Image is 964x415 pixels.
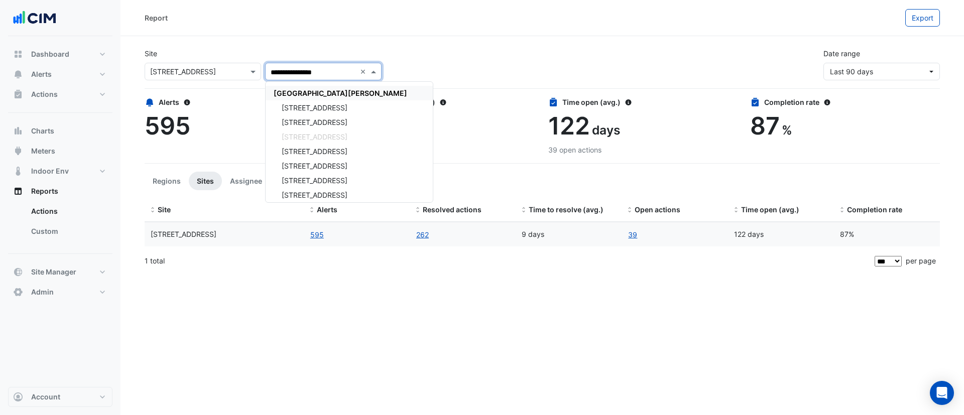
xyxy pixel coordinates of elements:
[31,89,58,99] span: Actions
[8,141,112,161] button: Meters
[189,172,222,190] button: Sites
[265,81,433,203] ng-dropdown-panel: Options list
[782,122,792,137] span: %
[360,66,369,77] span: Clear
[8,282,112,302] button: Admin
[8,121,112,141] button: Charts
[8,262,112,282] button: Site Manager
[905,9,940,27] button: Export
[282,132,347,141] span: [STREET_ADDRESS]
[906,256,936,265] span: per page
[840,204,934,216] div: Completion (%) = Resolved Actions / (Resolved Actions + Open Actions)
[741,205,799,214] span: Time open (avg.)
[13,146,23,156] app-icon: Meters
[274,89,407,97] span: [GEOGRAPHIC_DATA][PERSON_NAME]
[145,48,157,59] label: Site
[592,122,620,137] span: days
[282,147,347,156] span: [STREET_ADDRESS]
[31,166,69,176] span: Indoor Env
[912,14,933,22] span: Export
[151,230,216,238] span: 121 Exhibition Street
[823,48,860,59] label: Date range
[635,205,680,214] span: Open actions
[31,287,54,297] span: Admin
[145,97,334,107] div: Alerts
[31,186,58,196] span: Reports
[31,392,60,402] span: Account
[31,267,76,277] span: Site Manager
[282,118,347,126] span: [STREET_ADDRESS]
[847,205,902,214] span: Completion rate
[13,267,23,277] app-icon: Site Manager
[830,67,873,76] span: 12 Jun 25 - 10 Sep 25
[750,97,940,107] div: Completion rate
[31,69,52,79] span: Alerts
[222,172,270,190] button: Assignee
[13,89,23,99] app-icon: Actions
[734,229,828,240] div: 122 days
[840,229,934,240] div: 87%
[13,186,23,196] app-icon: Reports
[8,44,112,64] button: Dashboard
[13,49,23,59] app-icon: Dashboard
[158,205,171,214] span: Site
[750,111,780,141] span: 87
[23,201,112,221] a: Actions
[8,181,112,201] button: Reports
[8,387,112,407] button: Account
[145,172,189,190] button: Regions
[13,126,23,136] app-icon: Charts
[310,229,324,240] button: 595
[548,111,590,141] span: 122
[31,49,69,59] span: Dashboard
[31,146,55,156] span: Meters
[423,205,481,214] span: Resolved actions
[31,126,54,136] span: Charts
[548,97,738,107] div: Time open (avg.)
[8,84,112,104] button: Actions
[346,97,536,107] div: Time to resolve (avg.)
[8,64,112,84] button: Alerts
[628,229,638,240] a: 39
[8,201,112,245] div: Reports
[282,103,347,112] span: [STREET_ADDRESS]
[145,13,168,23] div: Report
[282,162,347,170] span: [STREET_ADDRESS]
[145,111,190,141] span: 595
[930,381,954,405] div: Open Intercom Messenger
[13,287,23,297] app-icon: Admin
[548,145,738,155] div: 39 open actions
[529,205,604,214] span: Time to resolve (avg.)
[23,221,112,241] a: Custom
[282,176,347,185] span: [STREET_ADDRESS]
[8,161,112,181] button: Indoor Env
[823,63,940,80] button: Last 90 days
[416,229,429,240] a: 262
[317,205,337,214] span: Alerts
[145,248,873,273] div: 1 total
[12,8,57,28] img: Company Logo
[346,145,536,155] div: 262 resolved actions
[13,166,23,176] app-icon: Indoor Env
[522,229,616,240] div: 9 days
[282,191,347,199] span: [STREET_ADDRESS]
[13,69,23,79] app-icon: Alerts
